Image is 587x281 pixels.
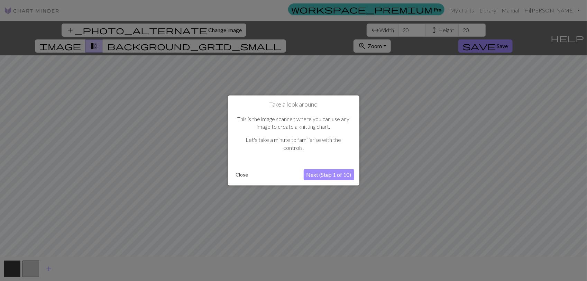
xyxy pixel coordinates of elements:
[233,101,354,108] h1: Take a look around
[237,115,351,131] p: This is the image scanner, where you can use any image to create a knitting chart.
[237,136,351,152] p: Let's take a minute to familiarise with the controls.
[228,96,359,185] div: Take a look around
[233,170,251,180] button: Close
[304,169,354,180] button: Next (Step 1 of 10)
